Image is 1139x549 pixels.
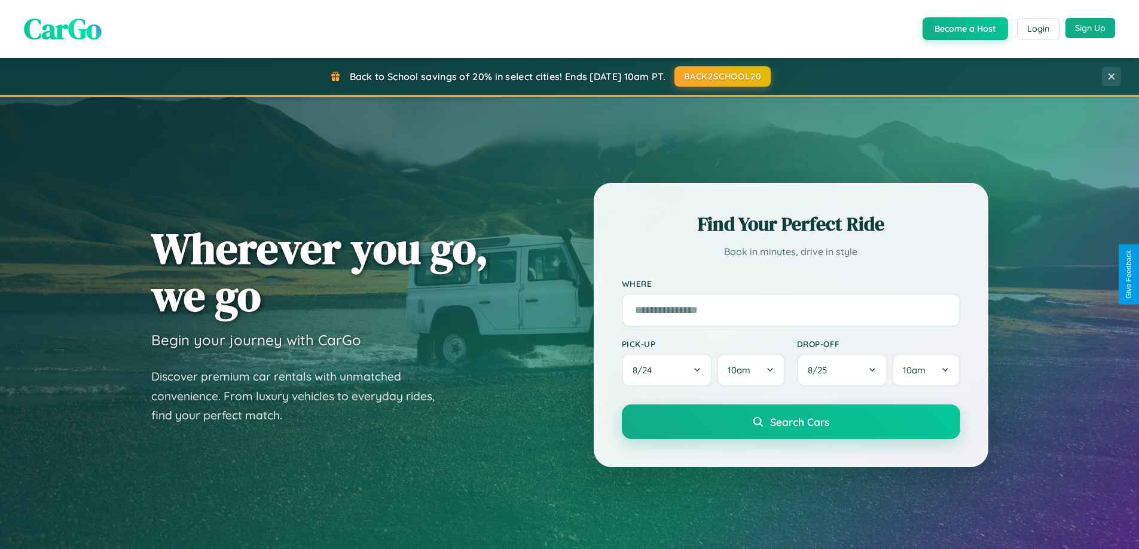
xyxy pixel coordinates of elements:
span: Back to School savings of 20% in select cities! Ends [DATE] 10am PT. [350,70,665,82]
button: Search Cars [622,404,960,439]
button: BACK2SCHOOL20 [674,66,771,87]
p: Discover premium car rentals with unmatched convenience. From luxury vehicles to everyday rides, ... [151,367,450,425]
span: 8 / 24 [633,364,658,376]
h1: Wherever you go, we go [151,225,488,319]
span: CarGo [24,9,102,48]
button: 10am [892,354,960,387]
button: Become a Host [923,17,1008,40]
span: Search Cars [770,415,829,428]
h2: Find Your Perfect Ride [622,211,960,237]
span: 10am [728,364,750,376]
label: Where [622,278,960,289]
span: 8 / 25 [808,364,833,376]
div: Give Feedback [1125,250,1133,299]
p: Book in minutes, drive in style [622,243,960,260]
span: 10am [903,364,926,376]
button: 8/24 [622,354,713,387]
button: Login [1017,18,1059,39]
h3: Begin your journey with CarGo [151,331,361,349]
button: 10am [717,354,784,387]
label: Drop-off [797,339,960,349]
button: 8/25 [797,354,888,387]
label: Pick-up [622,339,785,349]
button: Sign Up [1065,18,1115,38]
